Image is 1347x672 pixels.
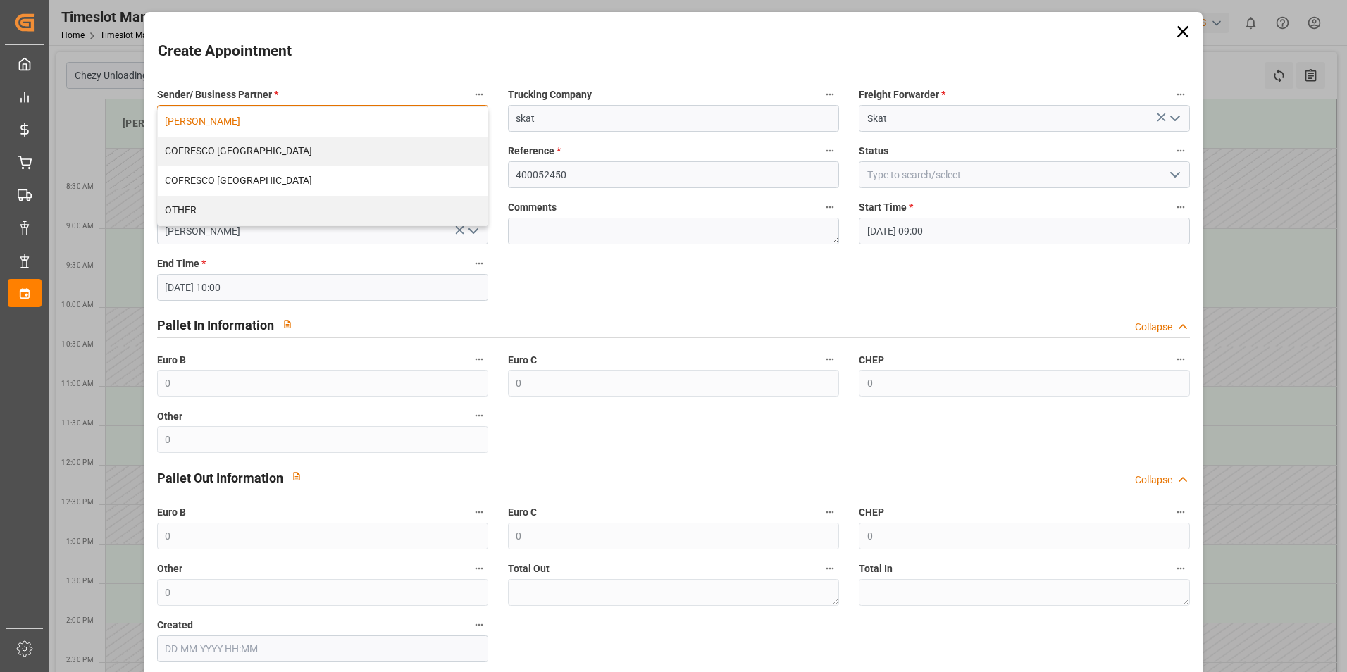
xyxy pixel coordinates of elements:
button: Reference * [821,142,839,160]
span: Euro C [508,353,537,368]
span: Comments [508,200,557,215]
button: View description [283,463,310,490]
h2: Pallet Out Information [157,468,283,487]
span: Other [157,561,182,576]
button: Euro B [470,503,488,521]
button: Total Out [821,559,839,578]
span: Euro B [157,505,186,520]
div: OTHER [158,196,488,225]
div: COFRESCO [GEOGRAPHIC_DATA] [158,137,488,166]
button: Sender/ Business Partner * [470,85,488,104]
span: CHEP [859,353,884,368]
span: CHEP [859,505,884,520]
button: Freight Forwarder * [1172,85,1190,104]
input: DD-MM-YYYY HH:MM [859,218,1190,244]
span: Sender/ Business Partner [157,87,278,102]
button: Start Time * [1172,198,1190,216]
input: DD-MM-YYYY HH:MM [157,635,488,662]
span: Euro C [508,505,537,520]
span: Total Out [508,561,550,576]
button: CHEP [1172,350,1190,368]
button: Status [1172,142,1190,160]
button: View description [274,311,301,337]
span: Start Time [859,200,913,215]
button: Euro C [821,350,839,368]
button: Total In [1172,559,1190,578]
input: Type to search/select [157,218,488,244]
span: Other [157,409,182,424]
span: Euro B [157,353,186,368]
button: close menu [157,105,488,132]
span: Trucking Company [508,87,592,102]
span: End Time [157,256,206,271]
span: Status [859,144,888,158]
h2: Create Appointment [158,40,292,63]
button: Comments [821,198,839,216]
button: Euro B [470,350,488,368]
button: Other [470,559,488,578]
span: Reference [508,144,561,158]
button: open menu [1164,164,1185,186]
div: Collapse [1135,473,1172,487]
input: DD-MM-YYYY HH:MM [157,274,488,301]
div: Collapse [1135,320,1172,335]
button: Euro C [821,503,839,521]
button: Other [470,406,488,425]
div: [PERSON_NAME] [158,107,488,137]
button: open menu [1164,108,1185,130]
button: End Time * [470,254,488,273]
button: Trucking Company [821,85,839,104]
span: Freight Forwarder [859,87,945,102]
button: Created [470,616,488,634]
span: Total In [859,561,893,576]
div: COFRESCO [GEOGRAPHIC_DATA] [158,166,488,196]
h2: Pallet In Information [157,316,274,335]
button: CHEP [1172,503,1190,521]
span: Created [157,618,193,633]
button: open menu [461,220,483,242]
input: Type to search/select [859,161,1190,188]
